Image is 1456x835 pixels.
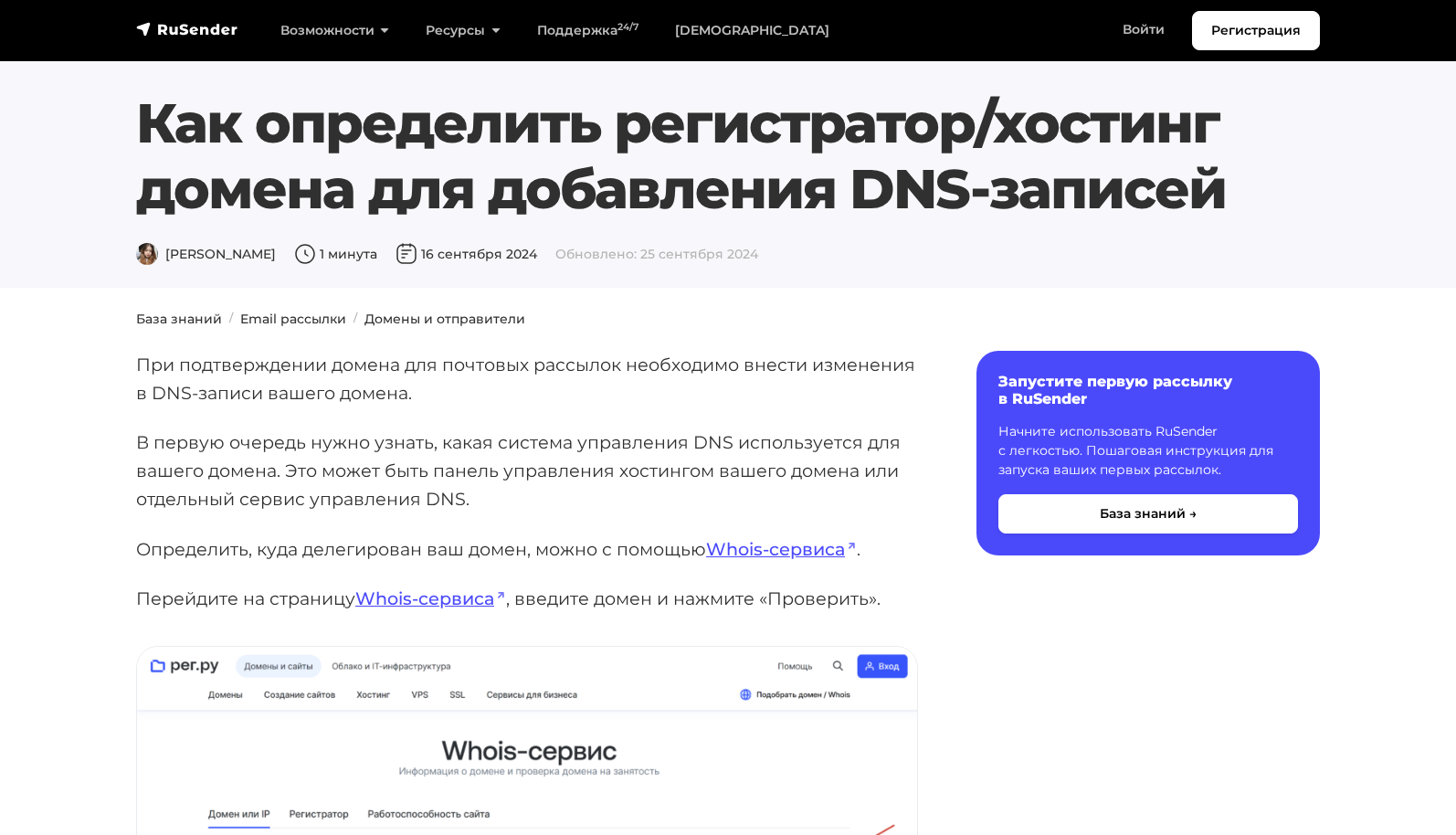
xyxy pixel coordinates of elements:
[1104,11,1183,48] a: Войти
[125,310,1331,329] nav: breadcrumb
[657,12,848,49] a: [DEMOGRAPHIC_DATA]
[136,585,918,613] p: Перейдите на страницу , введите домен и нажмите «Проверить».
[364,311,525,327] a: Домены и отправители
[396,243,417,265] img: Дата публикации
[294,243,316,265] img: Время чтения
[998,422,1298,480] p: Начните использовать RuSender с легкостью. Пошаговая инструкция для запуска ваших первых рассылок.
[519,12,657,49] a: Поддержка24/7
[294,246,377,262] span: 1 минута
[136,246,276,262] span: [PERSON_NAME]
[407,12,518,49] a: Ресурсы
[136,351,918,407] p: При подтверждении домена для почтовых рассылок необходимо внести изменения в DNS-записи вашего до...
[998,494,1298,534] button: База знаний →
[136,90,1320,222] h1: Как определить регистратор/хостинг домена для добавления DNS-записей
[136,428,918,513] p: В первую очередь нужно узнать, какая система управления DNS используется для вашего домена. Это м...
[976,351,1320,555] a: Запустите первую рассылку в RuSender Начните использовать RuSender с легкостью. Пошаговая инструк...
[706,538,857,560] a: Whois-сервиса
[355,587,506,609] a: Whois-сервиса
[1192,11,1320,50] a: Регистрация
[136,535,918,564] p: Определить, куда делегирован ваш домен, можно с помощью .
[396,246,537,262] span: 16 сентября 2024
[136,20,238,38] img: RuSender
[262,12,407,49] a: Возможности
[617,21,638,33] sup: 24/7
[555,246,758,262] span: Обновлено: 25 сентября 2024
[240,311,346,327] a: Email рассылки
[998,373,1298,407] h6: Запустите первую рассылку в RuSender
[136,311,222,327] a: База знаний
